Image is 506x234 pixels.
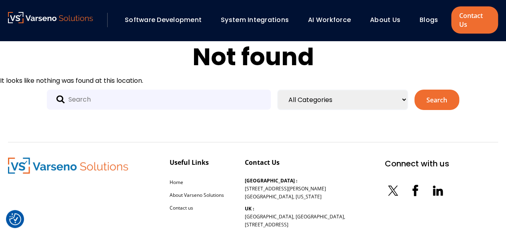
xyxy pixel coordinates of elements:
[416,13,449,27] div: Blogs
[121,13,213,27] div: Software Development
[245,177,326,201] p: [STREET_ADDRESS][PERSON_NAME] [GEOGRAPHIC_DATA], [US_STATE]
[125,15,202,24] a: Software Development
[414,90,459,110] button: Search
[451,6,498,34] a: Contact Us
[170,179,183,186] a: Home
[308,15,351,24] a: AI Workforce
[245,177,297,184] b: [GEOGRAPHIC_DATA] :
[47,90,271,110] input: Search
[217,13,300,27] div: System Integrations
[9,213,21,225] button: Cookie Settings
[385,158,449,170] div: Connect with us
[245,158,280,167] div: Contact Us
[221,15,289,24] a: System Integrations
[170,204,193,211] a: Contact us
[8,158,128,174] img: Varseno Solutions – Product Engineering & IT Services
[370,15,400,24] a: About Us
[170,158,209,167] div: Useful Links
[420,15,438,24] a: Blogs
[9,213,21,225] img: Revisit consent button
[245,205,254,212] b: UK :
[304,13,362,27] div: AI Workforce
[8,12,93,23] img: Varseno Solutions – Product Engineering & IT Services
[8,12,93,28] a: Varseno Solutions – Product Engineering & IT Services
[170,192,224,198] a: About Varseno Solutions
[245,205,345,229] p: [GEOGRAPHIC_DATA], [GEOGRAPHIC_DATA], [STREET_ADDRESS]
[366,13,412,27] div: About Us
